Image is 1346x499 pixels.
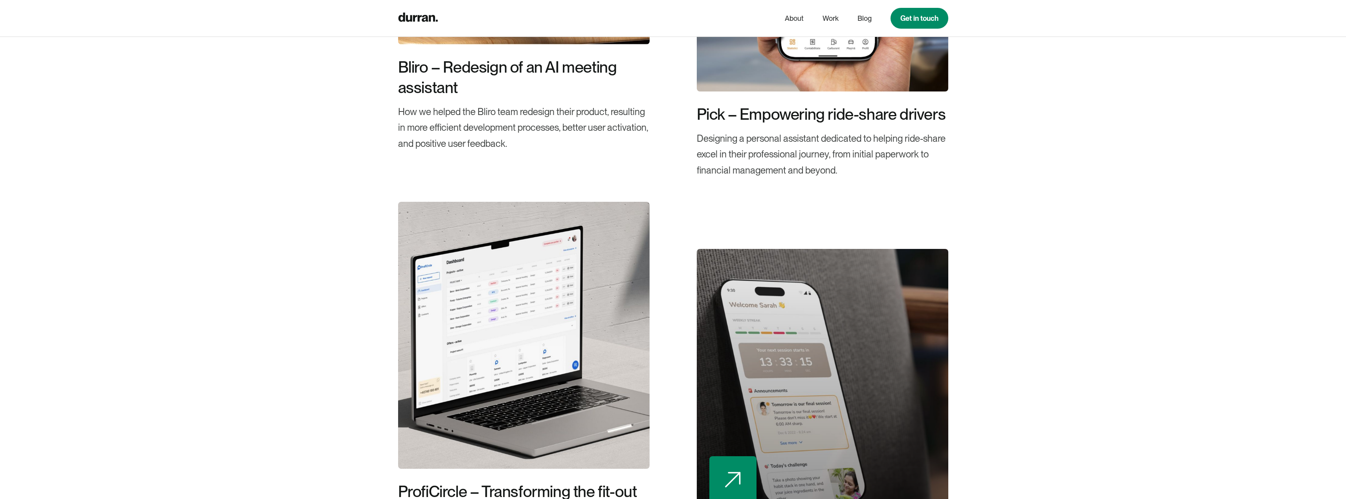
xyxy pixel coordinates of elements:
[858,11,872,26] a: Blog
[697,104,948,124] div: Pick – Empowering ride-share drivers
[823,11,839,26] a: Work
[398,104,650,152] div: How we helped the Bliro team redesign their product, resulting in more efficient development proc...
[398,57,650,98] div: Bliro – Redesign of an AI meeting assistant
[697,131,948,179] div: Designing a personal assistant dedicated to helping ride-share excel in their professional journe...
[785,11,804,26] a: About
[398,11,438,26] a: home
[891,8,948,29] a: Get in touch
